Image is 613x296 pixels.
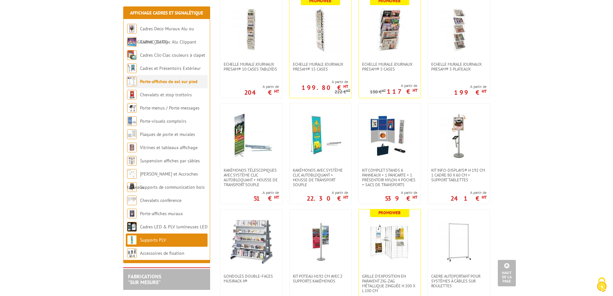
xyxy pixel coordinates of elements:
[220,168,282,187] a: Kakémonos télescopiques avec système clic autobloquant + housse de transport souple
[428,274,490,288] a: Cadre autoportant pour systèmes à câbles sur roulettes
[335,90,350,94] p: 222 €
[254,196,279,200] p: 51 €
[454,84,487,89] span: A partir de
[127,129,137,139] img: Plaques de porte et murales
[140,237,166,243] a: Supports PLV
[290,62,351,72] a: Echelle murale journaux Presam® 15 cases
[224,62,279,72] span: Echelle murale journaux Presam® 10 cases tabloïds
[343,195,348,200] sup: HT
[140,197,181,203] a: Chevalets conférence
[431,274,487,288] span: Cadre autoportant pour systèmes à câbles sur roulettes
[220,62,282,72] a: Echelle murale journaux Presam® 10 cases tabloïds
[127,248,137,258] img: Accessoires de fixation
[140,52,205,58] a: Cadres Clic-Clac couleurs à clapet
[367,113,412,158] img: Kit complet stands 6 panneaux + 1 pancarte + 1 présentoir nylon 4 poches + sacs de transports
[127,63,137,73] img: Cadres et Présentoirs Extérieur
[385,196,417,200] p: 539 €
[359,274,421,293] a: Grille d'exposition en paravent zig-zag métallique Zinguée H 200 x L 100 cm
[428,168,490,182] a: Kit Info-Displays® H 192 cm 1 cadre 80 x 60 cm + support Tablettes
[127,77,137,86] img: Porte-affiches de sol sur pied
[140,145,198,150] a: Vitrines et tableaux affichage
[140,250,184,256] a: Accessoires de fixation
[127,116,137,126] img: Porte-visuels comptoirs
[302,86,348,90] p: 199.80 €
[293,62,348,72] span: Echelle murale journaux Presam® 15 cases
[130,10,203,16] a: Affichage Cadres et Signalétique
[378,210,401,215] b: Promoweb
[450,190,487,195] span: A partir de
[454,91,487,94] p: 199 €
[367,7,412,52] img: Echelle murale journaux Presam® 5 cases
[359,62,421,72] a: Echelle murale journaux Presam® 5 cases
[298,219,343,264] img: Kit poteau H192 cm avec 2 supports kakémonos
[450,196,487,200] p: 241 €
[370,90,386,94] p: 130 €
[140,79,198,84] a: Porte-affiches de sol sur pied
[482,195,487,200] sup: HT
[224,168,279,187] span: Kakémonos télescopiques avec système clic autobloquant + housse de transport souple
[274,195,279,200] sup: HT
[244,91,279,94] p: 204 €
[140,184,205,190] a: Supports de communication bois
[140,65,201,71] a: Cadres et Présentoirs Extérieur
[127,50,137,60] img: Cadres Clic-Clac couleurs à clapet
[140,211,183,216] a: Porte-affiches muraux
[274,89,279,94] sup: HT
[140,131,195,137] a: Plaques de porte et murales
[128,273,161,285] a: FABRICATIONS"Sur Mesure"
[431,168,487,182] span: Kit Info-Displays® H 192 cm 1 cadre 80 x 60 cm + support Tablettes
[436,7,481,52] img: Echelle murale journaux Presam® 5 plateaux
[370,83,417,88] span: A partir de
[220,274,282,283] a: Gondoles double-faces Musirack II®
[127,90,137,100] img: Chevalets et stop trottoirs
[387,90,417,93] p: 117 €
[428,62,490,72] a: Echelle murale journaux Presam® 5 plateaux
[362,168,417,187] span: Kit complet stands 6 panneaux + 1 pancarte + 1 présentoir nylon 4 poches + sacs de transports
[140,118,186,124] a: Porte-visuels comptoirs
[290,168,351,187] a: kakémonos avec système clic autobloquant + housse de transport souple
[254,190,279,195] span: A partir de
[362,62,417,72] span: Echelle murale journaux Presam® 5 cases
[382,88,386,93] sup: HT
[127,196,137,205] img: Chevalets conférence
[127,169,137,179] img: Cimaises et Accroches tableaux
[367,219,412,264] img: Grille d'exposition en paravent zig-zag métallique Zinguée H 200 x L 100 cm
[127,24,137,33] img: Cadres Deco Muraux Alu ou Bois
[127,26,194,45] a: Cadres Deco Muraux Alu ou [GEOGRAPHIC_DATA]
[293,274,348,283] span: Kit poteau H192 cm avec 2 supports kakémonos
[362,274,417,293] span: Grille d'exposition en paravent zig-zag métallique Zinguée H 200 x L 100 cm
[359,168,421,187] a: Kit complet stands 6 panneaux + 1 pancarte + 1 présentoir nylon 4 poches + sacs de transports
[229,113,274,158] img: Kakémonos télescopiques avec système clic autobloquant + housse de transport souple
[127,156,137,166] img: Suspension affiches par câbles
[244,84,279,89] span: A partir de
[127,103,137,113] img: Porte-menus / Porte-messages
[229,219,273,264] img: Gondoles double-faces Musirack II®
[436,219,481,264] img: Cadre autoportant pour systèmes à câbles sur roulettes
[346,88,350,93] sup: HT
[140,105,200,111] a: Porte-menus / Porte-messages
[413,88,417,93] sup: HT
[307,196,348,200] p: 22.30 €
[127,143,137,152] img: Vitrines et tableaux affichage
[140,224,208,230] a: Cadres LED & PLV lumineuses LED
[590,274,613,296] button: Cookies (fenêtre modale)
[127,171,198,190] a: [PERSON_NAME] et Accroches tableaux
[298,7,343,52] img: Echelle murale journaux Presam® 15 cases
[385,190,417,195] span: A partir de
[293,168,348,187] span: kakémonos avec système clic autobloquant + housse de transport souple
[290,79,348,84] span: A partir de
[482,89,487,94] sup: HT
[307,190,348,195] span: A partir de
[229,7,274,52] img: Echelle murale journaux Presam® 10 cases tabloïds
[290,274,351,283] a: Kit poteau H192 cm avec 2 supports kakémonos
[594,277,610,293] img: Cookies (fenêtre modale)
[298,113,343,158] img: kakémonos avec système clic autobloquant + housse de transport souple
[498,260,516,286] a: Haut de la page
[140,92,192,98] a: Chevalets et stop trottoirs
[436,113,481,158] img: Kit Info-Displays® H 192 cm 1 cadre 80 x 60 cm + support Tablettes
[431,62,487,72] span: Echelle murale journaux Presam® 5 plateaux
[127,222,137,232] img: Cadres LED & PLV lumineuses LED
[127,209,137,218] img: Porte-affiches muraux
[413,195,417,200] sup: HT
[343,84,348,89] sup: HT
